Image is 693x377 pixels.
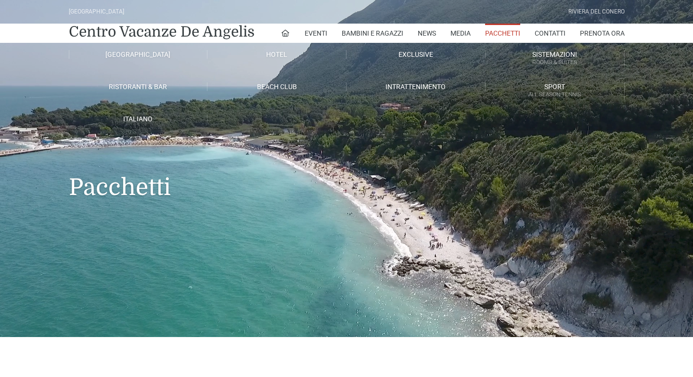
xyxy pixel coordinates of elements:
[418,24,436,43] a: News
[346,82,486,91] a: Intrattenimento
[207,50,346,59] a: Hotel
[69,130,625,215] h1: Pacchetti
[69,7,124,16] div: [GEOGRAPHIC_DATA]
[486,82,625,100] a: SportAll Season Tennis
[207,82,346,91] a: Beach Club
[486,90,624,99] small: All Season Tennis
[486,58,624,67] small: Rooms & Suites
[535,24,565,43] a: Contatti
[450,24,471,43] a: Media
[342,24,403,43] a: Bambini e Ragazzi
[123,115,153,123] span: Italiano
[69,82,208,91] a: Ristoranti & Bar
[69,22,255,41] a: Centro Vacanze De Angelis
[485,24,520,43] a: Pacchetti
[346,50,486,59] a: Exclusive
[69,50,208,59] a: [GEOGRAPHIC_DATA]
[580,24,625,43] a: Prenota Ora
[486,50,625,68] a: SistemazioniRooms & Suites
[305,24,327,43] a: Eventi
[568,7,625,16] div: Riviera Del Conero
[69,115,208,123] a: Italiano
